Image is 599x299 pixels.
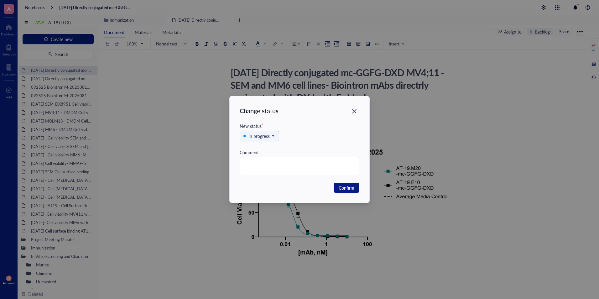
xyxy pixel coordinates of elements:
div: In progress [248,133,270,139]
div: Comment [240,149,359,156]
div: Change status [240,106,279,115]
button: Confirm [334,183,359,193]
span: Close [349,108,359,115]
button: Close [349,106,359,116]
span: Confirm [339,184,354,191]
div: New status [240,123,359,129]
